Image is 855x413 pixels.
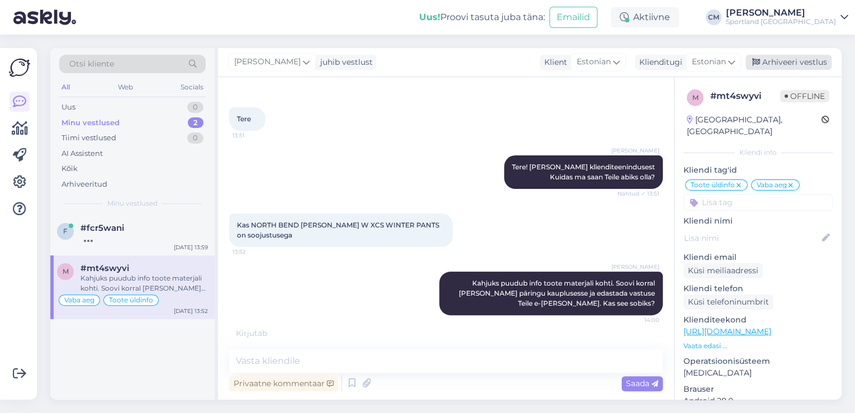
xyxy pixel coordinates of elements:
span: Vaba aeg [757,182,787,188]
p: Android 28.0 [683,395,833,407]
div: [PERSON_NAME] [726,8,836,17]
p: Kliendi email [683,251,833,263]
p: Vaata edasi ... [683,341,833,351]
p: Kliendi nimi [683,215,833,227]
div: Kõik [61,163,78,174]
span: Tere [237,115,251,123]
span: 13:52 [232,248,274,256]
div: Küsi meiliaadressi [683,263,763,278]
span: Minu vestlused [107,198,158,208]
div: [DATE] 13:52 [174,307,208,315]
span: Nähtud ✓ 13:51 [617,189,659,198]
div: Kirjutab [229,327,663,339]
p: Brauser [683,383,833,395]
div: Arhiveeri vestlus [745,55,832,70]
div: 0 [187,132,203,144]
div: Proovi tasuta juba täna: [419,11,545,24]
div: Socials [178,80,206,94]
span: Tere! [PERSON_NAME] klienditeenindusest Kuidas ma saan Teile abiks olla? [512,163,655,181]
div: [GEOGRAPHIC_DATA], [GEOGRAPHIC_DATA] [687,114,821,137]
div: Klient [540,56,567,68]
div: Minu vestlused [61,117,120,129]
span: Vaba aeg [64,297,94,303]
span: Toote üldinfo [109,297,153,303]
span: m [63,267,69,276]
div: Uus [61,102,75,113]
div: [DATE] 13:59 [174,243,208,251]
span: #fcr5wani [80,223,124,233]
div: Kahjuks puudub info toote materjali kohti. Soovi korral [PERSON_NAME] päringu kauplusesse ja edas... [80,273,208,293]
div: All [59,80,72,94]
div: 2 [188,117,203,129]
span: f [63,227,68,235]
span: Estonian [692,56,726,68]
div: # mt4swyvi [710,89,780,103]
span: [PERSON_NAME] [234,56,301,68]
div: AI Assistent [61,148,103,159]
div: Sportland [GEOGRAPHIC_DATA] [726,17,836,26]
input: Lisa nimi [684,232,820,244]
div: Privaatne kommentaar [229,376,338,391]
div: 0 [187,102,203,113]
b: Uus! [419,12,440,22]
input: Lisa tag [683,194,833,211]
div: Kliendi info [683,148,833,158]
span: 14:00 [617,316,659,324]
img: Askly Logo [9,57,30,78]
span: Toote üldinfo [691,182,735,188]
div: CM [706,10,721,25]
button: Emailid [549,7,597,28]
div: Arhiveeritud [61,179,107,190]
div: juhib vestlust [316,56,373,68]
div: Klienditugi [635,56,682,68]
div: Web [116,80,135,94]
p: Kliendi telefon [683,283,833,295]
span: . [267,328,269,338]
span: Offline [780,90,829,102]
p: [MEDICAL_DATA] [683,367,833,379]
span: [PERSON_NAME] [611,146,659,155]
p: Klienditeekond [683,314,833,326]
a: [PERSON_NAME]Sportland [GEOGRAPHIC_DATA] [726,8,848,26]
span: m [692,93,699,102]
span: Kahjuks puudub info toote materjali kohti. Soovi korral [PERSON_NAME] päringu kauplusesse ja edas... [459,279,657,307]
span: 13:51 [232,131,274,140]
p: Kliendi tag'id [683,164,833,176]
span: [PERSON_NAME] [611,263,659,271]
p: Operatsioonisüsteem [683,355,833,367]
span: #mt4swyvi [80,263,129,273]
span: Kas NORTH BEND [PERSON_NAME] W XCS WINTER PANTS on soojustusega [237,221,441,239]
div: Tiimi vestlused [61,132,116,144]
a: [URL][DOMAIN_NAME] [683,326,771,336]
span: Saada [626,378,658,388]
div: Aktiivne [611,7,679,27]
span: Otsi kliente [69,58,114,70]
div: Küsi telefoninumbrit [683,295,773,310]
span: Estonian [577,56,611,68]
